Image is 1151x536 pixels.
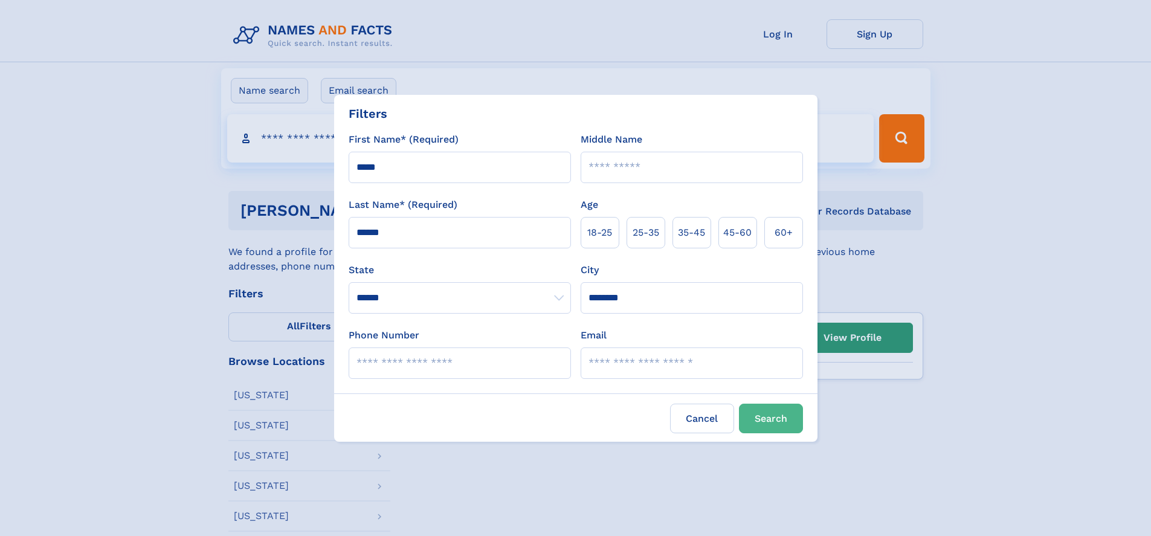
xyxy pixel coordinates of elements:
[678,225,705,240] span: 35‑45
[349,198,457,212] label: Last Name* (Required)
[581,328,607,343] label: Email
[349,328,419,343] label: Phone Number
[633,225,659,240] span: 25‑35
[581,263,599,277] label: City
[349,263,571,277] label: State
[739,404,803,433] button: Search
[581,198,598,212] label: Age
[349,105,387,123] div: Filters
[587,225,612,240] span: 18‑25
[670,404,734,433] label: Cancel
[723,225,752,240] span: 45‑60
[581,132,642,147] label: Middle Name
[775,225,793,240] span: 60+
[349,132,459,147] label: First Name* (Required)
